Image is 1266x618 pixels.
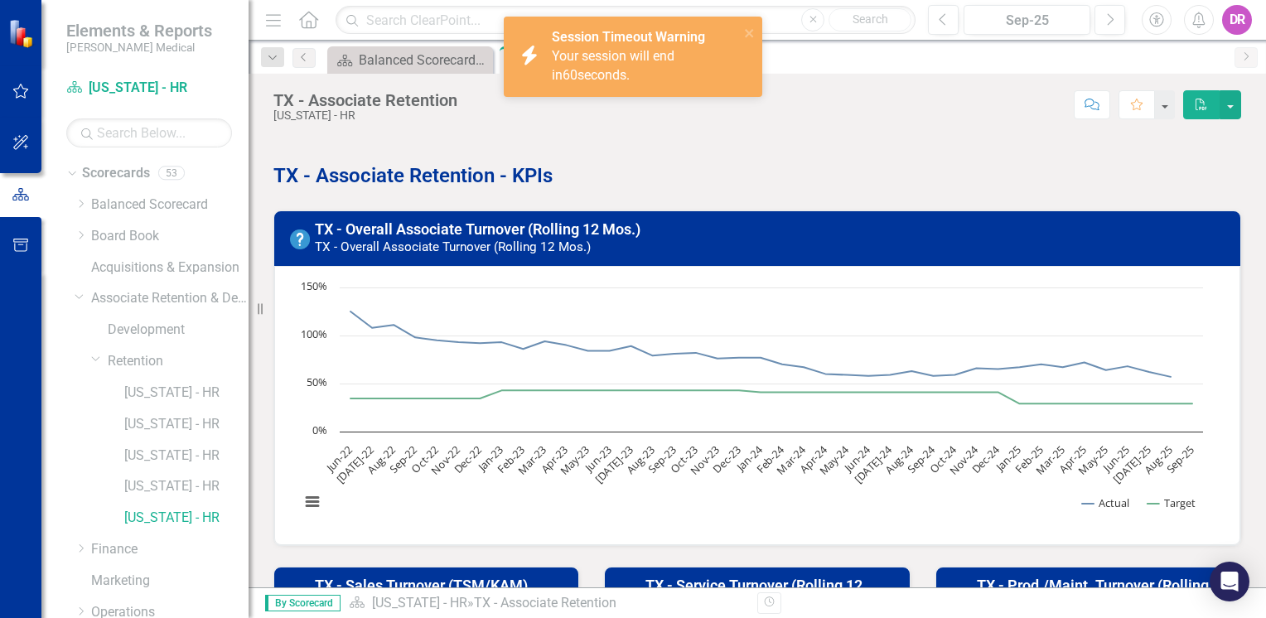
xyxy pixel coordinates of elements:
button: close [744,23,756,42]
text: Feb-24 [753,442,788,476]
a: Development [108,321,249,340]
text: Dec-22 [451,442,485,476]
a: [US_STATE] - HR [124,509,249,528]
a: Balanced Scorecard [91,196,249,215]
a: [US_STATE] - HR [372,595,467,611]
strong: TX - Associate Retention - KPIs [273,164,553,187]
text: Jun-22 [321,442,355,476]
text: Oct-24 [926,442,960,476]
text: Mar-25 [1032,442,1067,477]
div: » [349,594,745,613]
text: Aug-23 [623,442,658,477]
text: Dec-23 [710,442,744,476]
text: Sep-25 [1163,442,1197,476]
text: Nov-23 [687,442,722,477]
text: Mar-24 [773,442,809,477]
text: Nov-24 [946,442,982,477]
text: Feb-23 [494,442,528,476]
a: [US_STATE] - HR [124,447,249,466]
text: Oct-23 [667,442,700,476]
text: Apr-24 [796,442,830,476]
text: [DATE]-25 [1109,442,1153,486]
div: 53 [158,167,185,181]
a: TX - Service Turnover (Rolling 12 Mos.) [645,577,863,611]
div: [US_STATE] - HR [273,109,457,122]
text: May-23 [557,442,592,478]
text: Jun-24 [840,442,874,476]
a: Scorecards [82,164,150,183]
text: Feb-25 [1012,442,1046,476]
input: Search Below... [66,118,232,147]
text: Sep-24 [904,442,939,476]
text: 0% [312,422,327,437]
a: Marketing [91,572,249,591]
text: May-24 [816,442,853,478]
div: TX - Associate Retention [474,595,616,611]
span: Elements & Reports [66,21,212,41]
button: Show Actual [1082,495,1129,510]
a: Board Book [91,227,249,246]
text: Sep-23 [645,442,679,476]
text: Nov-22 [428,442,463,477]
text: Jun-25 [1099,442,1132,476]
text: [DATE]-23 [592,442,635,486]
div: Chart. Highcharts interactive chart. [292,279,1223,528]
span: By Scorecard [265,595,341,611]
a: TX - Prod./Maint. Turnover (Rolling 12 Mos.) [977,577,1229,611]
span: 60 [563,67,577,83]
text: [DATE]-22 [333,442,377,486]
strong: Session Timeout Warning [552,29,705,45]
small: [PERSON_NAME] Medical [66,41,212,54]
img: No Information [290,229,310,249]
a: Finance [91,540,249,559]
button: Search [829,8,911,31]
svg: Interactive chart [292,279,1211,528]
text: Aug-24 [882,442,916,476]
text: 100% [301,326,327,341]
a: [US_STATE] - HR [124,477,249,496]
button: DR [1222,5,1252,35]
input: Search ClearPoint... [336,6,916,35]
a: Balanced Scorecard Welcome Page [331,50,489,70]
img: ClearPoint Strategy [8,19,37,48]
a: TX - Sales Turnover (TSM/KAM) (Rolling 12 Mos.) [315,577,528,611]
div: TX - Associate Retention [273,91,457,109]
text: 150% [301,278,327,293]
text: Aug-25 [1141,442,1176,477]
text: Jan-25 [992,442,1025,476]
div: Open Intercom Messenger [1210,562,1249,601]
span: Your session will end in seconds. [552,48,674,83]
div: Sep-25 [969,11,1085,31]
a: Acquisitions & Expansion [91,258,249,278]
text: Apr-25 [1056,442,1089,476]
button: Sep-25 [964,5,1090,35]
a: TX - Overall Associate Turnover (Rolling 12 Mos.) [315,220,640,238]
a: Associate Retention & Development [91,289,249,308]
text: Jan-24 [732,442,766,475]
button: Show Target [1148,495,1196,510]
a: [US_STATE] - HR [66,79,232,98]
text: Dec-24 [969,442,1003,476]
span: Search [853,12,888,26]
text: 50% [307,374,327,389]
text: Mar-23 [515,442,549,477]
text: May-25 [1075,442,1110,478]
div: Balanced Scorecard Welcome Page [359,50,489,70]
text: Jun-23 [581,442,614,476]
text: Apr-23 [538,442,571,476]
text: Sep-22 [386,442,420,476]
text: Oct-22 [408,442,442,476]
small: TX - Overall Associate Turnover (Rolling 12 Mos.) [315,239,591,254]
text: Jan-23 [473,442,506,476]
button: View chart menu, Chart [301,490,324,514]
a: Retention [108,352,249,371]
a: [US_STATE] - HR [124,384,249,403]
text: Aug-22 [364,442,399,477]
text: [DATE]-24 [851,442,896,486]
a: [US_STATE] - HR [124,415,249,434]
